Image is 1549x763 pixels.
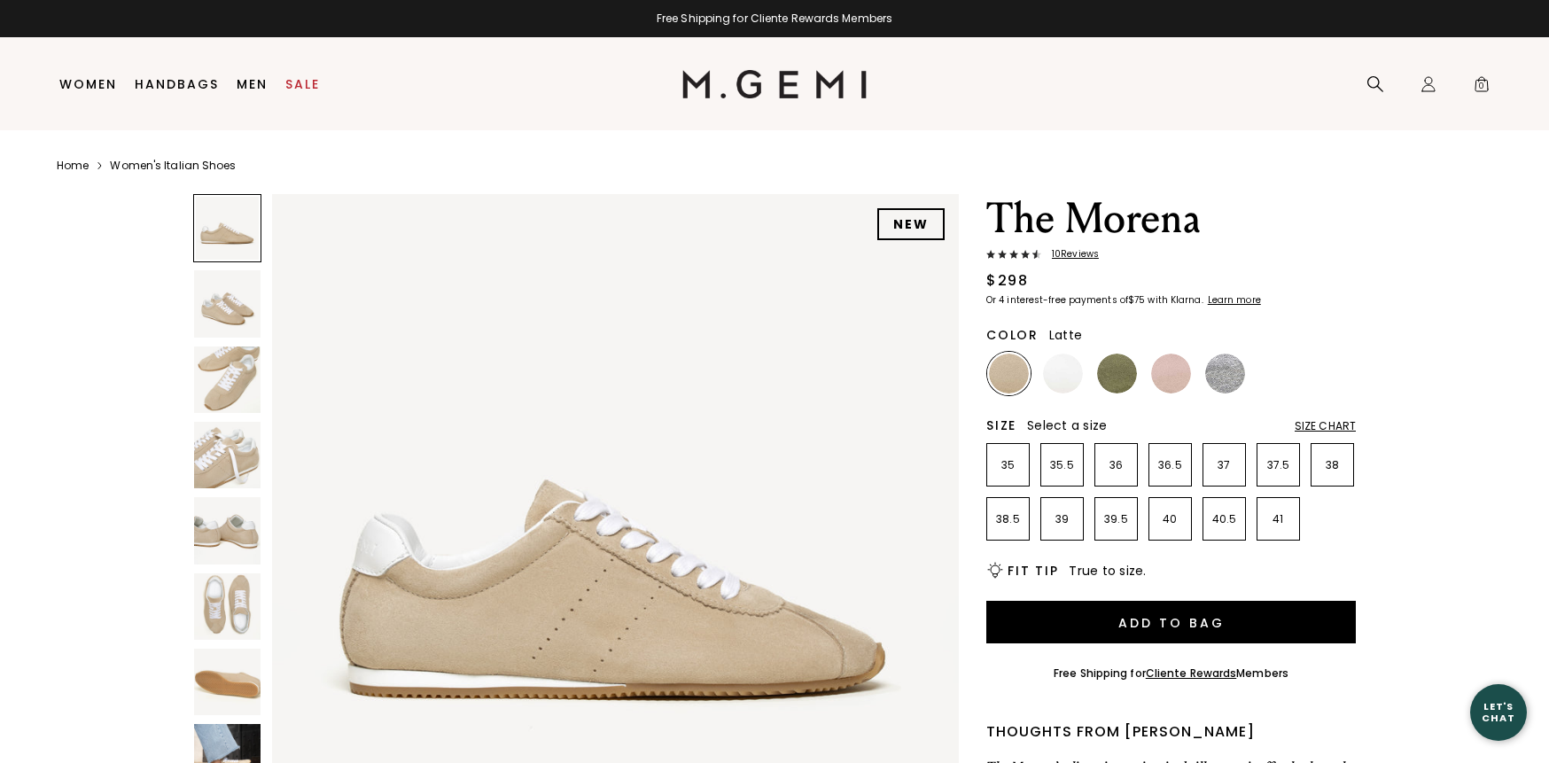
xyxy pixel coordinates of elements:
p: 37.5 [1257,458,1299,472]
span: Latte [1049,326,1082,344]
p: 38.5 [987,512,1029,526]
p: 40 [1149,512,1191,526]
p: 39.5 [1095,512,1137,526]
img: Olive [1097,354,1137,393]
a: Men [237,77,268,91]
a: Handbags [135,77,219,91]
div: Free Shipping for Members [1054,666,1288,681]
p: 37 [1203,458,1245,472]
h1: The Morena [986,194,1356,244]
klarna-placement-style-cta: Learn more [1208,293,1261,307]
a: Cliente Rewards [1146,666,1237,681]
img: Latte [989,354,1029,393]
p: 41 [1257,512,1299,526]
img: The Morena [194,497,261,564]
img: The Morena [194,649,261,715]
span: 10 Review s [1041,249,1099,260]
span: 0 [1473,79,1491,97]
img: M.Gemi [682,70,868,98]
h2: Color [986,328,1039,342]
div: $298 [986,270,1028,292]
span: Select a size [1027,417,1107,434]
a: 10Reviews [986,249,1356,263]
button: Add to Bag [986,601,1356,643]
img: White [1043,354,1083,393]
p: 40.5 [1203,512,1245,526]
a: Sale [285,77,320,91]
p: 38 [1312,458,1353,472]
p: 36 [1095,458,1137,472]
klarna-placement-style-amount: $75 [1128,293,1145,307]
a: Home [57,159,89,173]
div: NEW [877,208,945,240]
a: Learn more [1206,295,1261,306]
a: Women [59,77,117,91]
div: Size Chart [1295,419,1356,433]
div: Thoughts from [PERSON_NAME] [986,721,1356,743]
span: True to size. [1069,562,1146,580]
div: Let's Chat [1470,701,1527,723]
p: 36.5 [1149,458,1191,472]
h2: Fit Tip [1008,564,1058,578]
p: 39 [1041,512,1083,526]
p: 35.5 [1041,458,1083,472]
p: 35 [987,458,1029,472]
klarna-placement-style-body: with Klarna [1148,293,1205,307]
img: The Morena [194,346,261,413]
img: The Morena [194,422,261,488]
img: Silver [1205,354,1245,393]
img: The Morena [194,573,261,640]
img: The Morena [194,270,261,337]
img: Ballerina Pink [1151,354,1191,393]
h2: Size [986,418,1016,432]
a: Women's Italian Shoes [110,159,236,173]
klarna-placement-style-body: Or 4 interest-free payments of [986,293,1128,307]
